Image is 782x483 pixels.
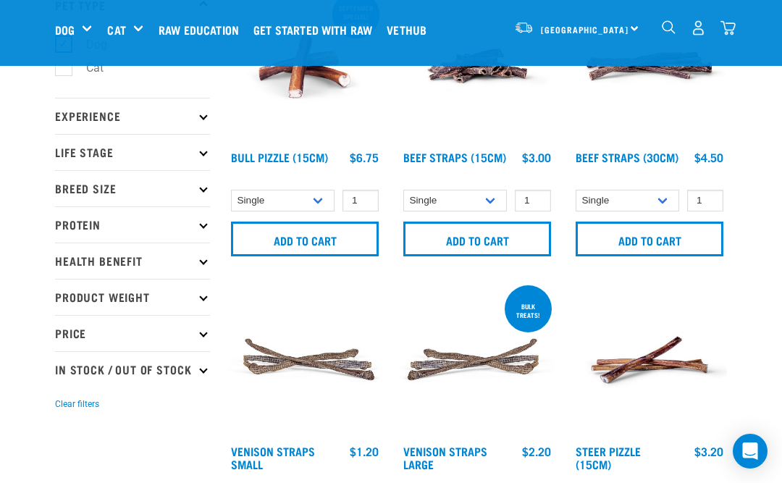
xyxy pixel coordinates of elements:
img: home-icon@2x.png [720,20,736,35]
a: Beef Straps (30cm) [576,154,678,160]
div: $4.50 [694,151,723,164]
p: Health Benefit [55,243,210,279]
a: Vethub [383,1,437,59]
button: Clear filters [55,398,99,411]
div: $2.20 [522,445,551,458]
div: $6.75 [350,151,379,164]
input: 1 [687,190,723,212]
div: $3.20 [694,445,723,458]
a: Dog [55,21,75,38]
img: Stack of 3 Venison Straps Treats for Pets [400,282,555,437]
p: Breed Size [55,170,210,206]
p: Experience [55,98,210,134]
input: 1 [342,190,379,212]
div: $1.20 [350,445,379,458]
div: $3.00 [522,151,551,164]
a: Beef Straps (15cm) [403,154,506,160]
input: Add to cart [231,222,379,256]
input: 1 [515,190,551,212]
p: In Stock / Out Of Stock [55,351,210,387]
a: Venison Straps Small [231,448,315,467]
div: Open Intercom Messenger [733,434,768,469]
input: Add to cart [576,222,723,256]
span: [GEOGRAPHIC_DATA] [541,27,628,32]
a: Get started with Raw [250,1,383,59]
p: Product Weight [55,279,210,315]
a: Steer Pizzle (15cm) [576,448,641,467]
img: user.png [691,20,706,35]
label: Cat [63,59,109,77]
img: Raw Essentials Steer Pizzle 15cm [572,282,727,437]
a: Venison Straps Large [403,448,487,467]
input: Add to cart [403,222,551,256]
p: Life Stage [55,134,210,170]
a: Bull Pizzle (15cm) [231,154,328,160]
img: home-icon-1@2x.png [662,20,676,34]
p: Price [55,315,210,351]
img: van-moving.png [514,21,534,34]
p: Protein [55,206,210,243]
div: BULK TREATS! [505,295,552,326]
a: Raw Education [155,1,250,59]
img: Venison Straps [227,282,382,437]
a: Cat [107,21,125,38]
